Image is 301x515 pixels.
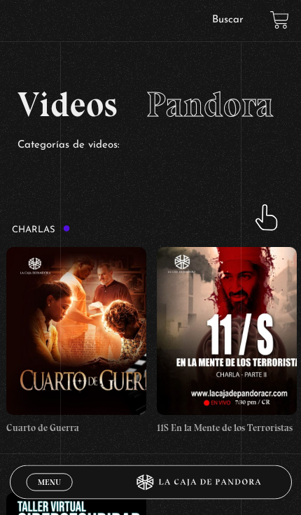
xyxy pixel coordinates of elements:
[157,241,297,441] a: 11S En la Mente de los Terroristas
[146,83,274,125] span: Pandora
[38,478,60,486] span: Menu
[157,422,297,435] h4: 11S En la Mente de los Terroristas
[12,225,71,234] h3: Charlas
[17,87,283,122] h2: Videos
[270,10,289,29] a: View your shopping cart
[6,241,146,441] a: Cuarto de Guerra
[17,136,283,155] p: Categorías de videos:
[6,422,146,435] h4: Cuarto de Guerra
[33,489,64,499] span: Cerrar
[212,15,244,25] a: Buscar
